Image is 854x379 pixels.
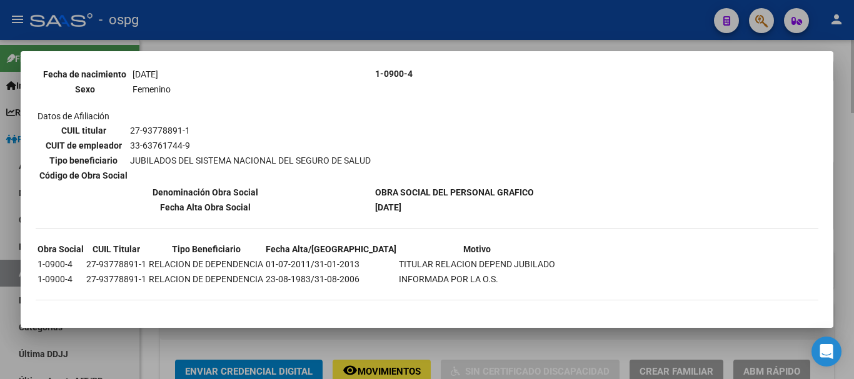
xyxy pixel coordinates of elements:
[375,187,534,197] b: OBRA SOCIAL DEL PERSONAL GRAFICO
[37,242,84,256] th: Obra Social
[132,67,214,81] td: [DATE]
[86,242,147,256] th: CUIL Titular
[86,257,147,271] td: 27-93778891-1
[39,67,131,81] th: Fecha de nacimiento
[39,139,128,152] th: CUIT de empleador
[39,154,128,167] th: Tipo beneficiario
[265,257,397,271] td: 01-07-2011/31-01-2013
[148,257,264,271] td: RELACION DE DEPENDENCIA
[811,337,841,367] div: Open Intercom Messenger
[39,124,128,137] th: CUIL titular
[129,139,371,152] td: 33-63761744-9
[37,257,84,271] td: 1-0900-4
[398,272,556,286] td: INFORMADA POR LA O.S.
[132,82,214,96] td: Femenino
[375,202,401,212] b: [DATE]
[265,272,397,286] td: 23-08-1983/31-08-2006
[86,272,147,286] td: 27-93778891-1
[398,257,556,271] td: TITULAR RELACION DEPEND JUBILADO
[129,154,371,167] td: JUBILADOS DEL SISTEMA NACIONAL DEL SEGURO DE SALUD
[37,272,84,286] td: 1-0900-4
[148,272,264,286] td: RELACION DE DEPENDENCIA
[375,69,413,79] b: 1-0900-4
[39,82,131,96] th: Sexo
[398,242,556,256] th: Motivo
[39,169,128,182] th: Código de Obra Social
[37,200,373,214] th: Fecha Alta Obra Social
[148,242,264,256] th: Tipo Beneficiario
[37,185,373,199] th: Denominación Obra Social
[129,124,371,137] td: 27-93778891-1
[265,242,397,256] th: Fecha Alta/[GEOGRAPHIC_DATA]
